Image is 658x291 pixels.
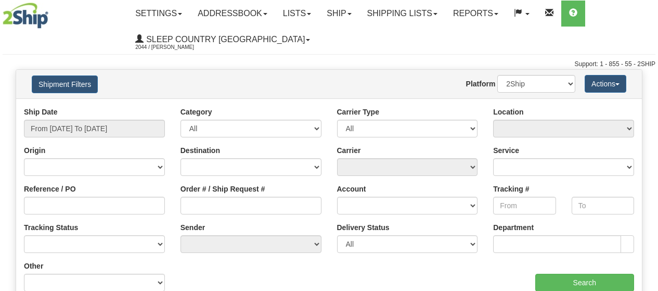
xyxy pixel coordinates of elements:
label: Service [493,145,519,156]
label: Category [180,107,212,117]
label: Reference / PO [24,184,76,194]
label: Carrier Type [337,107,379,117]
input: To [572,197,634,214]
label: Sender [180,222,205,233]
a: Lists [275,1,319,27]
label: Carrier [337,145,361,156]
a: Settings [127,1,190,27]
iframe: chat widget [634,92,657,198]
label: Account [337,184,366,194]
button: Actions [585,75,626,93]
button: Shipment Filters [32,75,98,93]
span: 2044 / [PERSON_NAME] [135,42,213,53]
label: Destination [180,145,220,156]
img: logo2044.jpg [3,3,48,29]
label: Tracking Status [24,222,78,233]
label: Ship Date [24,107,58,117]
label: Location [493,107,523,117]
a: Sleep Country [GEOGRAPHIC_DATA] 2044 / [PERSON_NAME] [127,27,318,53]
label: Tracking # [493,184,529,194]
a: Reports [445,1,506,27]
span: Sleep Country [GEOGRAPHIC_DATA] [144,35,305,44]
label: Origin [24,145,45,156]
label: Order # / Ship Request # [180,184,265,194]
a: Shipping lists [359,1,445,27]
div: Support: 1 - 855 - 55 - 2SHIP [3,60,655,69]
a: Addressbook [190,1,275,27]
label: Platform [466,79,496,89]
label: Other [24,261,43,271]
label: Department [493,222,534,233]
label: Delivery Status [337,222,390,233]
a: Ship [319,1,359,27]
input: From [493,197,556,214]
